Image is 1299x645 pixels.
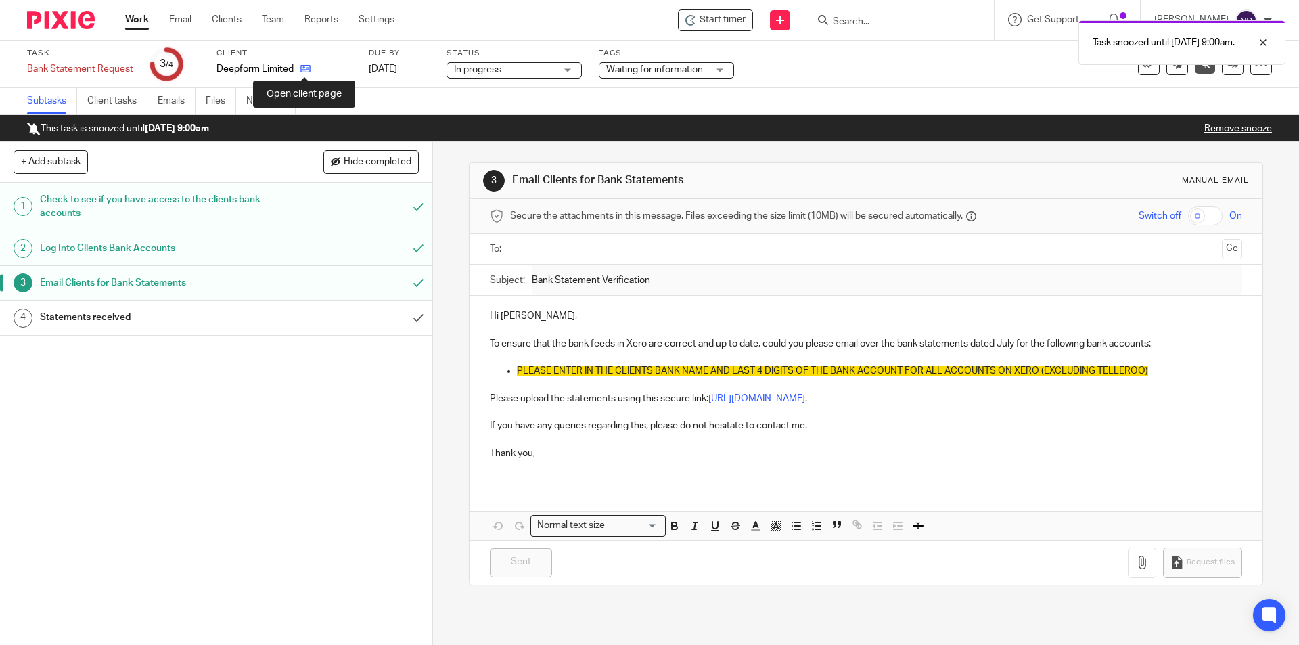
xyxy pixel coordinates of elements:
[14,309,32,328] div: 4
[216,62,294,76] p: Deepform Limited
[1235,9,1257,31] img: svg%3E
[27,11,95,29] img: Pixie
[40,273,274,293] h1: Email Clients for Bank Statements
[160,56,173,72] div: 3
[158,88,196,114] a: Emails
[306,88,358,114] a: Audit logs
[323,150,419,173] button: Hide completed
[369,64,397,74] span: [DATE]
[14,273,32,292] div: 3
[27,88,77,114] a: Subtasks
[1163,548,1241,578] button: Request files
[14,197,32,216] div: 1
[27,122,209,135] p: This task is snoozed until
[262,13,284,26] a: Team
[246,88,296,114] a: Notes (0)
[14,150,88,173] button: + Add subtask
[87,88,147,114] a: Client tasks
[609,518,658,533] input: Search for option
[483,170,505,192] div: 3
[1139,209,1181,223] span: Switch off
[534,518,608,533] span: Normal text size
[27,48,133,59] label: Task
[1187,557,1235,568] span: Request files
[490,548,552,577] input: Sent
[169,13,191,26] a: Email
[40,190,274,224] h1: Check to see if you have access to the clients bank accounts
[530,515,666,536] div: Search for option
[1222,239,1242,259] button: Cc
[369,48,430,59] label: Due by
[490,419,1241,432] p: If you have any queries regarding this, please do not hesitate to contact me.
[490,447,1241,460] p: Thank you,
[510,209,963,223] span: Secure the attachments in this message. Files exceeding the size limit (10MB) will be secured aut...
[490,392,1241,405] p: Please upload the statements using this secure link: .
[14,239,32,258] div: 2
[708,394,805,403] a: [URL][DOMAIN_NAME]
[304,13,338,26] a: Reports
[359,13,394,26] a: Settings
[1204,124,1272,133] a: Remove snooze
[40,307,274,328] h1: Statements received
[1182,175,1249,186] div: Manual email
[27,62,133,76] div: Bank Statement Request
[512,173,895,187] h1: Email Clients for Bank Statements
[1229,209,1242,223] span: On
[40,238,274,259] h1: Log Into Clients Bank Accounts
[454,65,501,74] span: In progress
[678,9,753,31] div: Deepform Limited - Bank Statement Request
[490,242,505,256] label: To:
[517,366,1148,376] span: PLEASE ENTER IN THE CLIENTS BANK NAME AND LAST 4 DIGITS OF THE BANK ACCOUNT FOR ALL ACCOUNTS ON X...
[1093,36,1235,49] p: Task snoozed until [DATE] 9:00am.
[216,48,352,59] label: Client
[606,65,703,74] span: Waiting for information
[344,157,411,168] span: Hide completed
[490,309,1241,323] p: Hi [PERSON_NAME],
[125,13,149,26] a: Work
[599,48,734,59] label: Tags
[212,13,242,26] a: Clients
[490,337,1241,351] p: To ensure that the bank feeds in Xero are correct and up to date, could you please email over the...
[206,88,236,114] a: Files
[447,48,582,59] label: Status
[490,273,525,287] label: Subject:
[166,61,173,68] small: /4
[145,124,209,133] b: [DATE] 9:00am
